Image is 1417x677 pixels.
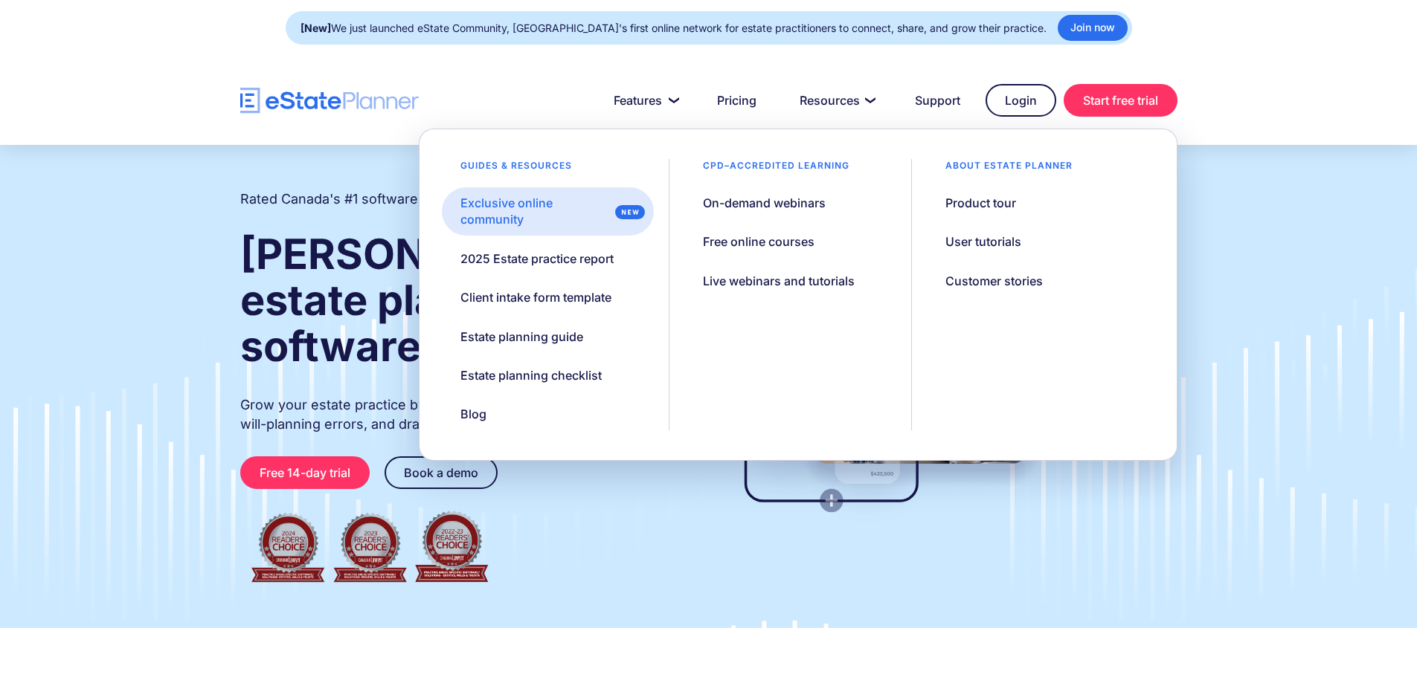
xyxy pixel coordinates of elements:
div: About estate planner [927,159,1091,180]
div: 2025 Estate practice report [460,250,614,267]
div: Free online courses [703,233,814,250]
a: Pricing [699,85,774,115]
a: Start free trial [1064,84,1177,117]
h2: Rated Canada's #1 software for estate practitioners [240,190,568,209]
a: 2025 Estate practice report [442,243,632,274]
strong: [PERSON_NAME] and estate planning software [240,229,678,372]
div: Guides & resources [442,159,591,180]
a: Blog [442,398,505,430]
a: Join now [1058,15,1128,41]
a: Exclusive online community [442,187,654,236]
div: Live webinars and tutorials [703,273,855,289]
a: On-demand webinars [684,187,844,218]
div: Product tour [945,195,1016,211]
a: home [240,88,419,114]
div: CPD–accredited learning [684,159,868,180]
a: Estate planning checklist [442,360,620,391]
div: User tutorials [945,233,1021,250]
p: Grow your estate practice by streamlining client intake, reducing will-planning errors, and draft... [240,395,681,434]
div: Customer stories [945,273,1043,289]
a: Free online courses [684,226,833,257]
a: Estate planning guide [442,321,602,352]
a: Product tour [927,187,1035,218]
a: Login [986,84,1056,117]
div: Exclusive online community [460,195,609,228]
div: Estate planning guide [460,328,583,345]
a: Resources [782,85,890,115]
a: Support [897,85,978,115]
a: Live webinars and tutorials [684,265,873,297]
a: Free 14-day trial [240,456,370,489]
a: Customer stories [927,265,1061,297]
div: Estate planning checklist [460,367,602,383]
div: Blog [460,406,486,422]
a: User tutorials [927,226,1040,257]
a: Book a demo [385,456,498,489]
a: Features [596,85,692,115]
a: Client intake form template [442,282,630,313]
strong: [New] [301,22,331,34]
div: Client intake form template [460,289,611,305]
div: On-demand webinars [703,195,826,211]
div: We just launched eState Community, [GEOGRAPHIC_DATA]'s first online network for estate practition... [301,18,1047,39]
